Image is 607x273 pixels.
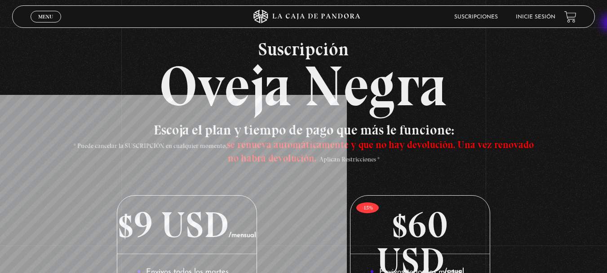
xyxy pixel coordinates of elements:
span: /mensual [229,232,256,239]
span: Cerrar [35,22,56,28]
span: Menu [38,14,53,19]
span: se renueva automáticamente y que no hay devolución. Una vez renovado no habrá devolución. [227,139,534,164]
a: Inicie sesión [516,14,555,20]
p: $9 USD [117,196,256,254]
h2: Oveja Negra [12,40,595,114]
a: View your shopping cart [564,11,576,23]
a: Suscripciones [454,14,498,20]
h3: Escoja el plan y tiempo de pago que más le funcione: [71,123,537,164]
p: $60 USD [350,196,489,254]
span: Suscripción [12,40,595,58]
span: * Puede cancelar la SUSCRIPCIÓN en cualquier momento, - Aplican Restricciones * [74,142,534,163]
